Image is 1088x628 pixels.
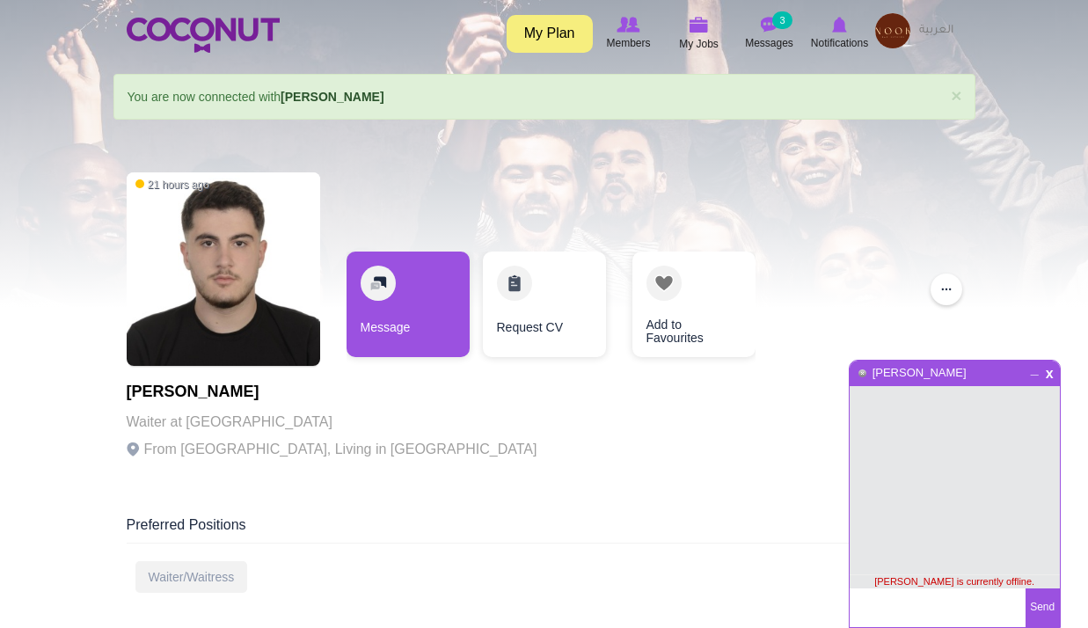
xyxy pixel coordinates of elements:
a: [PERSON_NAME] [872,366,968,379]
button: ... [931,274,962,305]
p: Waiter at [GEOGRAPHIC_DATA] [127,410,537,434]
a: Messages Messages 3 [734,13,805,54]
img: Notifications [832,17,847,33]
span: Members [606,34,650,52]
div: 1 / 3 [347,252,470,366]
div: Waiter/Waitress [135,561,248,593]
span: Minimize [1027,363,1042,374]
span: My Jobs [679,35,719,53]
span: 21 hours ago [135,178,209,193]
a: العربية [910,13,962,48]
div: 3 / 3 [619,252,742,366]
a: Notifications Notifications [805,13,875,54]
p: From [GEOGRAPHIC_DATA], Living in [GEOGRAPHIC_DATA] [127,437,537,462]
button: Send [1026,588,1060,627]
span: Notifications [811,34,868,52]
a: Message [347,252,470,357]
span: Messages [745,34,793,52]
a: × [951,86,961,105]
a: Request CV [483,252,606,357]
a: [PERSON_NAME] [281,90,383,104]
a: My Plan [507,15,593,53]
div: Preferred Positions [127,515,962,544]
a: My Jobs My Jobs [664,13,734,55]
img: Messages [761,17,778,33]
div: [PERSON_NAME] is currently offline. [850,574,1060,588]
img: My Jobs [690,17,709,33]
small: 3 [772,11,792,29]
a: Browse Members Members [594,13,664,54]
h1: [PERSON_NAME] [127,383,537,401]
span: Close [1042,365,1057,378]
a: Add to Favourites [632,252,756,357]
div: You are now connected with [113,74,975,120]
div: 2 / 3 [483,252,606,366]
img: Home [127,18,280,53]
img: Browse Members [617,17,639,33]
